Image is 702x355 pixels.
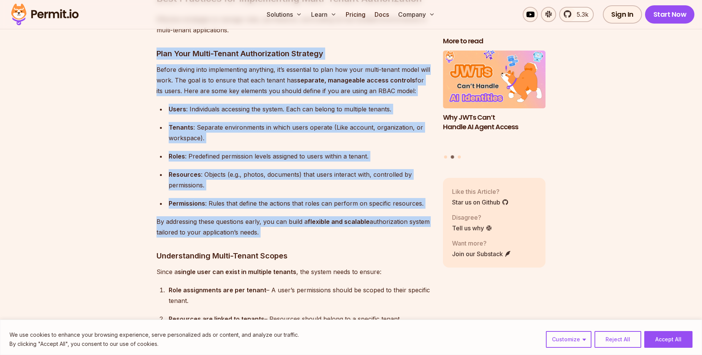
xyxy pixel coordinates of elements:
[169,171,201,178] strong: Resources
[308,7,340,22] button: Learn
[452,223,492,232] a: Tell us why
[169,105,186,113] strong: Users
[594,331,641,348] button: Reject All
[9,339,299,349] p: By clicking "Accept All", you consent to our use of cookies.
[297,76,415,84] strong: separate, manageable access controls
[178,268,296,276] strong: single user can exist in multiple tenants
[452,249,511,258] a: Join our Substack
[169,122,431,143] div: : Separate environments in which users operate (Like account, organization, or workspace).
[443,51,545,151] li: 2 of 3
[452,197,509,206] a: Star us on Github
[169,198,431,209] div: : Rules that define the actions that roles can perform on specific resources.
[644,331,693,348] button: Accept All
[395,7,438,22] button: Company
[308,218,370,225] strong: flexible and scalable
[9,330,299,339] p: We use cookies to enhance your browsing experience, serve personalized ads or content, and analyz...
[157,64,431,96] p: Before diving into implementing anything, it’s essential to plan how your multi-tenant model will...
[443,51,545,108] img: Why JWTs Can’t Handle AI Agent Access
[169,200,205,207] strong: Permissions
[559,7,594,22] a: 5.3k
[169,285,431,306] div: – A user’s permissions should be scoped to their specific tenant.
[443,113,545,132] h3: Why JWTs Can’t Handle AI Agent Access
[8,2,82,27] img: Permit logo
[343,7,368,22] a: Pricing
[264,7,305,22] button: Solutions
[572,10,588,19] span: 5.3k
[443,36,545,46] h2: More to read
[603,5,642,24] a: Sign In
[452,212,492,222] p: Disagree?
[372,7,392,22] a: Docs
[157,266,431,277] p: Since a , the system needs to ensure:
[157,250,431,262] h3: Understanding Multi-Tenant Scopes
[169,314,431,324] div: – Resources should belong to a specific tenant.
[157,216,431,238] p: By addressing these questions early, you can build a authorization system tailored to your applic...
[169,169,431,190] div: : Objects (e.g., photos, documents) that users interact with, controlled by permissions.
[169,124,193,131] strong: Tenants
[444,155,447,158] button: Go to slide 1
[458,155,461,158] button: Go to slide 3
[452,238,511,247] p: Want more?
[645,5,695,24] a: Start Now
[169,151,431,162] div: : Predefined permission levels assigned to users within a tenant.
[169,104,431,114] div: : Individuals accessing the system. Each can belong to multiple tenants.
[546,331,591,348] button: Customize
[443,51,545,160] div: Posts
[443,51,545,151] a: Why JWTs Can’t Handle AI Agent AccessWhy JWTs Can’t Handle AI Agent Access
[157,48,431,60] h3: Plan Your Multi-Tenant Authorization Strategy
[451,155,454,158] button: Go to slide 2
[169,152,185,160] strong: Roles
[452,187,509,196] p: Like this Article?
[169,315,264,323] strong: Resources are linked to tenants
[169,286,266,294] strong: Role assignments are per tenant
